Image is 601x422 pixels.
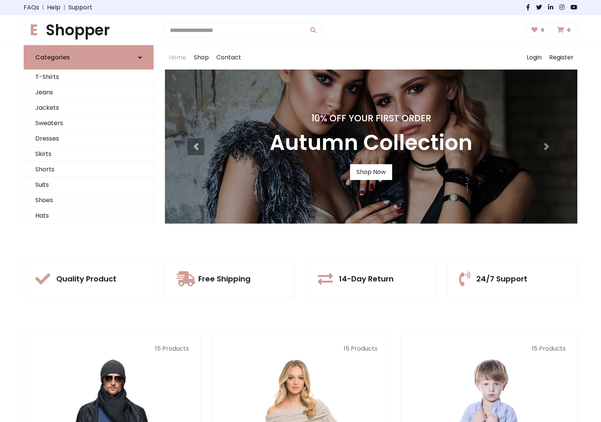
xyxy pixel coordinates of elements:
h1: Shopper [24,21,154,39]
h5: Free Shipping [198,274,251,283]
h4: 10% Off Your First Order [270,113,473,124]
a: Dresses [24,131,153,147]
a: Hats [24,208,153,224]
a: Login [523,45,545,70]
p: 15 Products [223,344,377,353]
span: E [24,19,44,41]
a: Categories [24,45,154,70]
a: Sweaters [24,116,153,131]
a: Shop [190,45,213,70]
a: EShopper [24,21,154,39]
a: Shop Now [350,164,392,180]
a: Skirts [24,147,153,162]
a: Jackets [24,100,153,116]
a: T-Shirts [24,70,153,85]
h3: Autumn Collection [270,130,473,155]
p: 15 Products [35,344,189,353]
h5: Quality Product [56,274,116,283]
a: Shoes [24,193,153,208]
h5: 24/7 Support [476,274,527,283]
a: 0 [552,23,577,37]
a: Help [47,3,60,12]
h6: Categories [35,54,70,61]
span: | [60,3,68,12]
span: 0 [565,27,572,33]
span: 0 [539,27,546,33]
p: 15 Products [412,344,566,353]
a: Contact [213,45,245,70]
a: FAQs [24,3,39,12]
a: Register [545,45,577,70]
a: 0 [527,23,551,37]
a: Suits [24,177,153,193]
a: Jeans [24,85,153,100]
span: | [39,3,47,12]
a: Shorts [24,162,153,177]
h5: 14-Day Return [339,274,394,283]
a: Support [68,3,92,12]
a: Home [165,45,190,70]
